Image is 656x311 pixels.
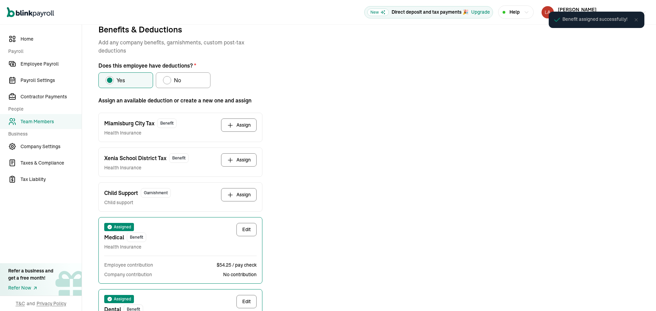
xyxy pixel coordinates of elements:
[471,9,490,16] button: Upgrade
[539,4,649,21] button: [PERSON_NAME]Rapid Response Property Renovations LLC
[8,284,53,292] a: Refer Now
[622,278,656,311] iframe: Chat Widget
[236,223,257,236] button: Edit
[20,118,82,125] span: Team Members
[20,60,82,68] span: Employee Payroll
[104,129,177,136] span: Health Insurance
[98,61,262,70] p: Does this employee have deductions?
[169,153,189,163] span: Benefit
[20,36,82,43] span: Home
[157,118,177,128] span: Benefit
[127,232,146,242] span: Benefit
[104,154,166,162] span: Xenia School District Tax
[8,48,78,55] span: Payroll
[141,188,171,198] span: Garnishment
[104,271,152,278] span: Company contribution
[392,9,468,16] p: Direct deposit and tax payments 🎉
[8,267,53,282] div: Refer a business and get a free month!
[8,130,78,138] span: Business
[104,233,124,241] span: Medical
[20,176,82,183] span: Tax Liability
[221,118,257,132] button: Assign
[20,159,82,167] span: Taxes & Compliance
[98,96,262,104] span: Assign an available deduction or create a new one and assign
[20,143,82,150] span: Company Settings
[498,5,534,19] button: Help
[367,9,389,16] span: New
[16,300,25,307] span: T&C
[221,188,257,201] button: Assign
[98,61,262,88] div: Does this employee have deductions?
[7,2,54,22] nav: Global
[236,295,257,308] button: Edit
[8,105,78,113] span: People
[217,261,257,268] span: $54.25 / pay check
[20,93,82,100] span: Contractor Payments
[104,119,154,127] span: Miamisburg City Tax
[104,164,189,171] span: Health Insurance
[104,189,138,197] span: Child Support
[37,300,66,307] span: Privacy Policy
[509,9,520,16] span: Help
[114,224,131,230] span: Assigned
[174,76,181,84] span: No
[104,243,146,250] span: Health Insurance
[98,23,262,36] span: Benefits & Deductions
[117,76,125,84] span: Yes
[98,38,262,55] span: Add any company benefits, garnishments, custom post-tax deductions
[104,199,171,206] span: Child support
[221,153,257,167] button: Assign
[20,77,82,84] span: Payroll Settings
[562,16,628,23] span: Benefit assigned successfully!
[223,271,257,278] span: No contribution
[114,296,131,302] span: Assigned
[104,261,153,268] span: Employee contribution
